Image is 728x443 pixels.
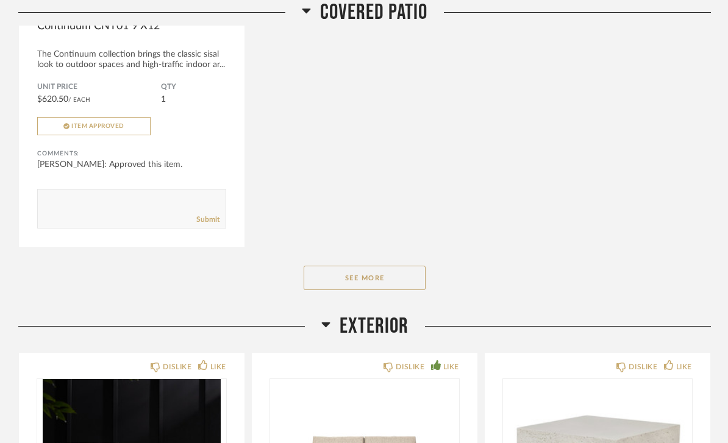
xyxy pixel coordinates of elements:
[37,159,226,171] div: [PERSON_NAME]: Approved this item.
[37,148,226,160] div: Comments:
[37,83,161,93] span: Unit Price
[340,314,409,340] span: Exterior
[68,97,90,104] span: / Each
[210,361,226,374] div: LIKE
[196,215,219,225] a: Submit
[161,96,166,104] span: 1
[37,96,68,104] span: $620.50
[161,83,226,93] span: QTY
[629,361,657,374] div: DISLIKE
[71,124,124,130] span: Item Approved
[163,361,191,374] div: DISLIKE
[396,361,424,374] div: DISLIKE
[37,118,151,136] button: Item Approved
[304,266,426,291] button: See More
[676,361,692,374] div: LIKE
[37,20,226,34] span: Continuum CNT01 9'X12'
[37,50,226,71] div: The Continuum collection brings the classic sisal look to outdoor spaces and high-traffic indoor ...
[443,361,459,374] div: LIKE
